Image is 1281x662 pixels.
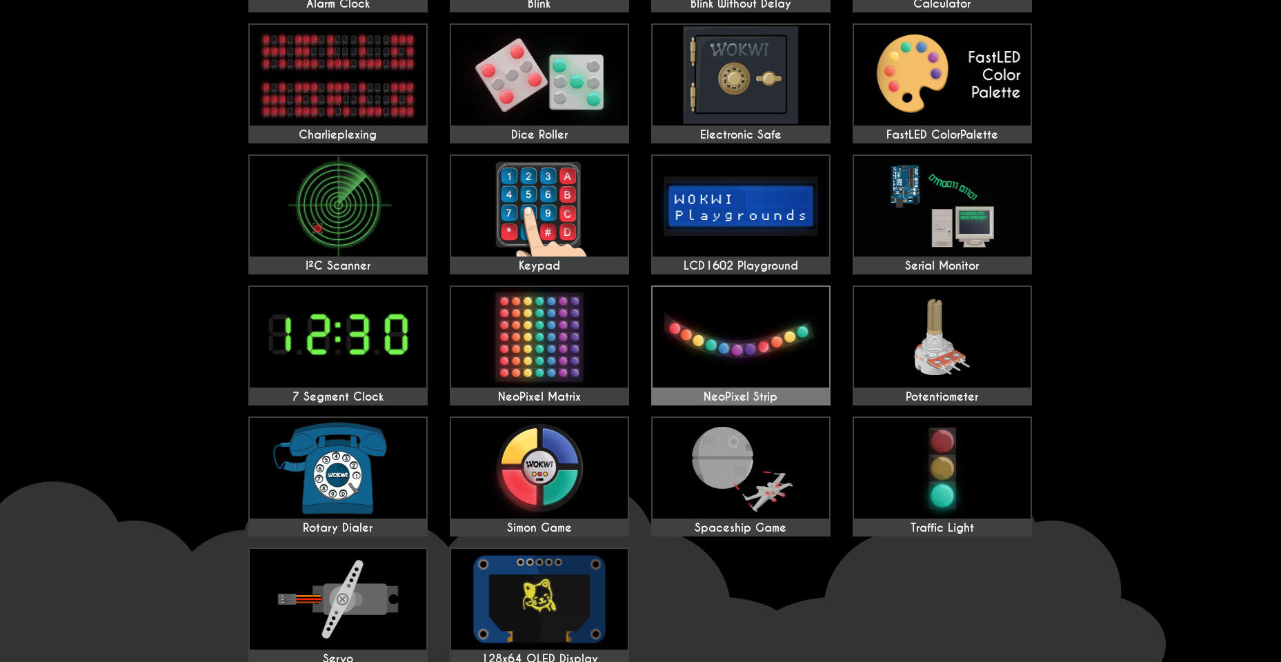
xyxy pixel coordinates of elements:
[451,521,628,535] div: Simon Game
[248,154,428,274] a: I²C Scanner
[250,549,426,650] img: Servo
[248,23,428,143] a: Charlieplexing
[250,521,426,535] div: Rotary Dialer
[451,25,628,126] img: Dice Roller
[450,154,629,274] a: Keypad
[250,156,426,257] img: I²C Scanner
[854,390,1031,404] div: Potentiometer
[854,521,1031,535] div: Traffic Light
[451,287,628,388] img: NeoPixel Matrix
[451,128,628,142] div: Dice Roller
[854,259,1031,273] div: Serial Monitor
[853,417,1032,536] a: Traffic Light
[854,128,1031,142] div: FastLED ColorPalette
[653,418,829,519] img: Spaceship Game
[651,285,831,405] a: NeoPixel Strip
[451,390,628,404] div: NeoPixel Matrix
[450,285,629,405] a: NeoPixel Matrix
[653,390,829,404] div: NeoPixel Strip
[250,128,426,142] div: Charlieplexing
[854,25,1031,126] img: FastLED ColorPalette
[653,521,829,535] div: Spaceship Game
[451,549,628,650] img: 128x64 OLED Display
[250,25,426,126] img: Charlieplexing
[854,156,1031,257] img: Serial Monitor
[248,285,428,405] a: 7 Segment Clock
[250,287,426,388] img: 7 Segment Clock
[250,259,426,273] div: I²C Scanner
[854,418,1031,519] img: Traffic Light
[653,259,829,273] div: LCD1602 Playground
[451,418,628,519] img: Simon Game
[853,154,1032,274] a: Serial Monitor
[653,287,829,388] img: NeoPixel Strip
[653,128,829,142] div: Electronic Safe
[250,418,426,519] img: Rotary Dialer
[451,156,628,257] img: Keypad
[853,23,1032,143] a: FastLED ColorPalette
[651,154,831,274] a: LCD1602 Playground
[653,156,829,257] img: LCD1602 Playground
[250,390,426,404] div: 7 Segment Clock
[450,417,629,536] a: Simon Game
[854,287,1031,388] img: Potentiometer
[248,417,428,536] a: Rotary Dialer
[651,417,831,536] a: Spaceship Game
[651,23,831,143] a: Electronic Safe
[450,23,629,143] a: Dice Roller
[451,259,628,273] div: Keypad
[853,285,1032,405] a: Potentiometer
[653,25,829,126] img: Electronic Safe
